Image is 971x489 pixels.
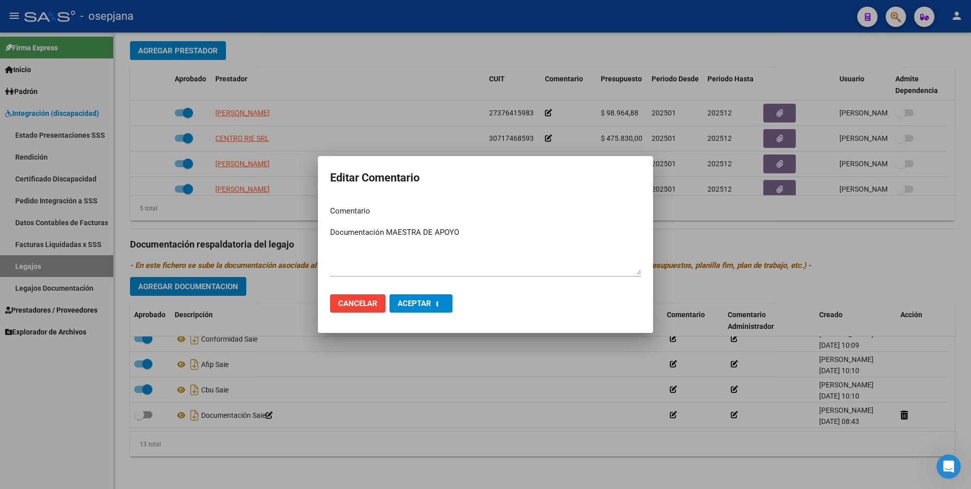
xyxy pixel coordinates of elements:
span: Aceptar [398,299,431,308]
button: Aceptar [390,294,452,313]
span: Cancelar [338,299,377,308]
iframe: Intercom live chat [936,454,961,479]
h2: Editar Comentario [330,168,641,188]
button: Cancelar [330,294,385,313]
p: Comentario [330,205,641,217]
